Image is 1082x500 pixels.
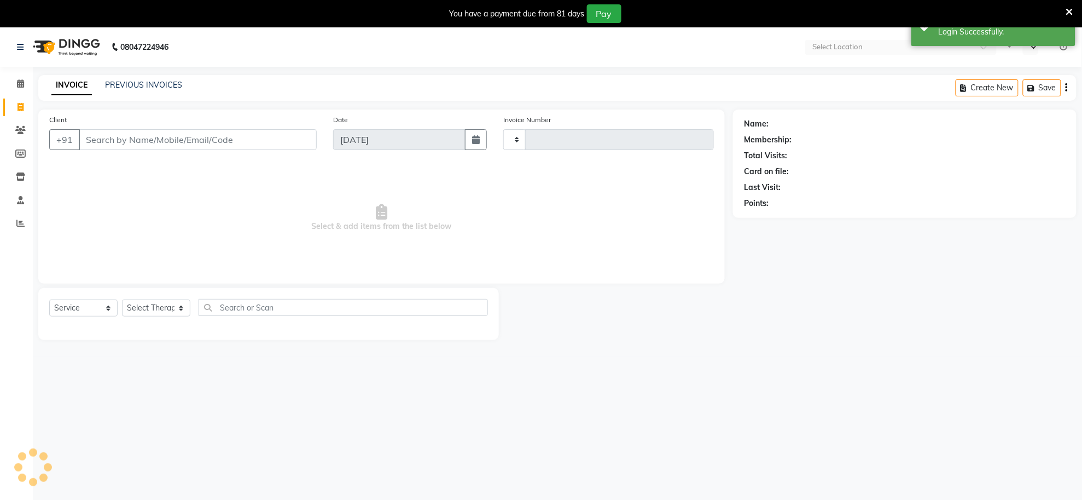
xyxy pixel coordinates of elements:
[813,42,863,53] div: Select Location
[939,26,1067,38] div: Login Successfully.
[744,150,787,162] div: Total Visits:
[105,80,182,90] a: PREVIOUS INVOICES
[333,115,348,125] label: Date
[199,299,488,316] input: Search or Scan
[120,32,168,62] b: 08047224946
[503,115,551,125] label: Invoice Number
[28,32,103,62] img: logo
[744,182,781,193] div: Last Visit:
[450,8,585,20] div: You have a payment due from 81 days
[49,129,80,150] button: +91
[49,163,714,273] span: Select & add items from the list below
[1023,79,1061,96] button: Save
[744,118,769,130] div: Name:
[51,76,92,95] a: INVOICE
[49,115,67,125] label: Client
[587,4,621,23] button: Pay
[744,166,789,177] div: Card on file:
[744,198,769,209] div: Points:
[956,79,1019,96] button: Create New
[744,134,792,146] div: Membership:
[79,129,317,150] input: Search by Name/Mobile/Email/Code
